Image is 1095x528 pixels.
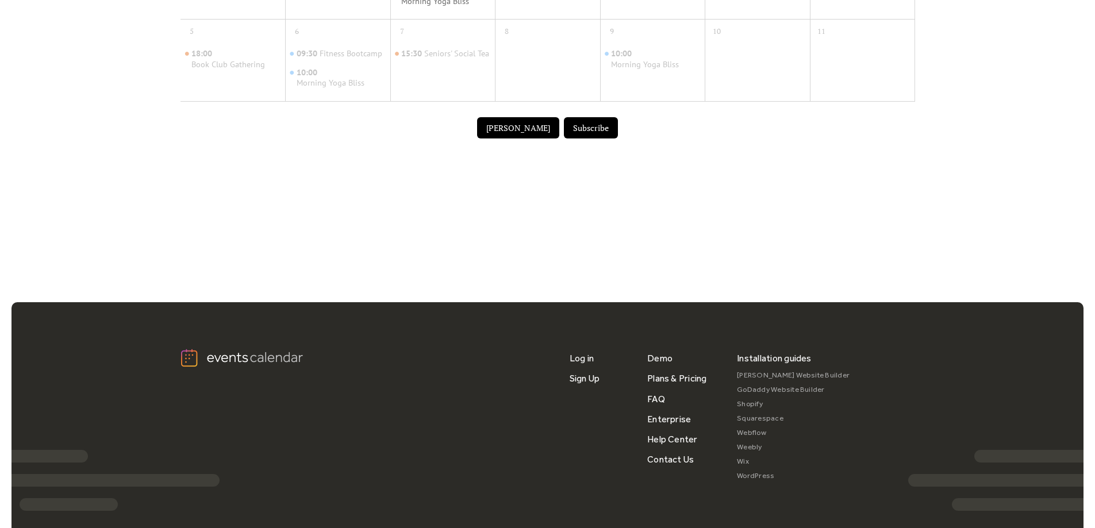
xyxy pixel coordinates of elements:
a: Weebly [737,440,850,454]
a: GoDaddy Website Builder [737,383,850,397]
a: FAQ [647,389,665,409]
a: WordPress [737,469,850,483]
a: Plans & Pricing [647,368,707,388]
a: Wix [737,454,850,469]
a: Log in [570,348,594,368]
a: Demo [647,348,673,368]
a: Shopify [737,397,850,411]
a: Enterprise [647,409,691,429]
a: Webflow [737,426,850,440]
a: Squarespace [737,411,850,426]
a: Help Center [647,429,698,449]
div: Installation guides [737,348,812,368]
a: Sign Up [570,368,600,388]
a: Contact Us [647,449,694,469]
a: [PERSON_NAME] Website Builder [737,368,850,383]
